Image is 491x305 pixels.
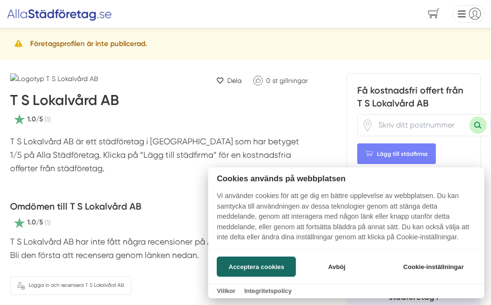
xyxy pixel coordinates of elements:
[299,257,375,277] button: Avböj
[217,257,296,277] button: Acceptera cookies
[208,174,484,183] h2: Cookies används på webbplatsen
[244,287,292,294] a: Integritetspolicy
[217,287,235,294] a: Villkor
[391,257,475,277] button: Cookie-inställningar
[208,191,484,249] p: Vi använder cookies för att ge dig en bättre upplevelse av webbplatsen. Du kan samtycka till anvä...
